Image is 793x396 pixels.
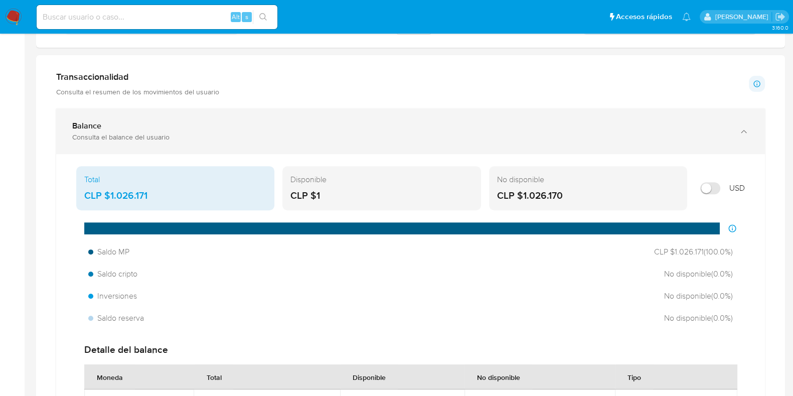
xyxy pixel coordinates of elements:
p: camilafernanda.paredessaldano@mercadolibre.cl [715,12,771,22]
span: Accesos rápidos [616,12,672,22]
button: search-icon [253,10,273,24]
a: Notificaciones [682,13,691,21]
span: s [245,12,248,22]
span: Alt [232,12,240,22]
span: 3.160.0 [771,24,788,32]
a: Salir [775,12,785,22]
input: Buscar usuario o caso... [37,11,277,24]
